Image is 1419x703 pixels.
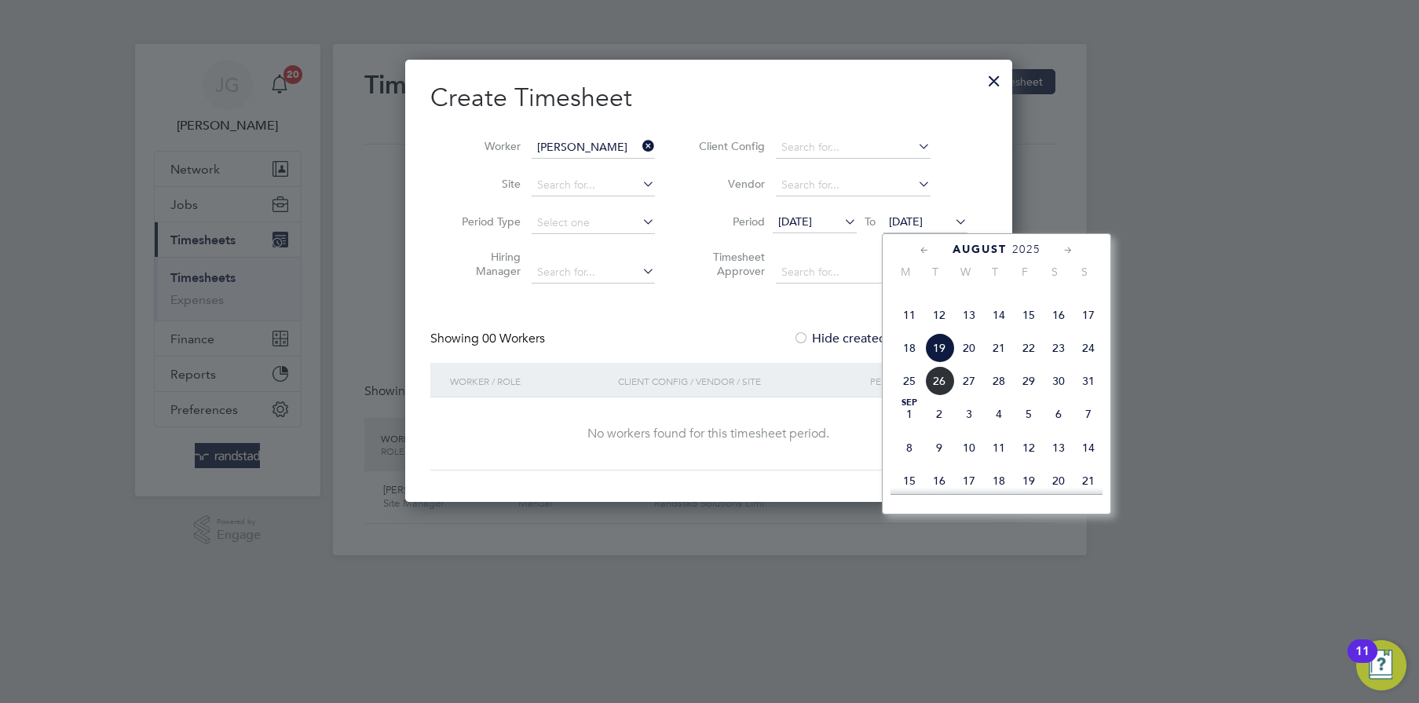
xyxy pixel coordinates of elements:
[450,214,521,229] label: Period Type
[1044,433,1073,463] span: 13
[954,399,984,429] span: 3
[1356,640,1406,690] button: Open Resource Center, 11 new notifications
[776,137,931,159] input: Search for...
[924,366,954,396] span: 26
[446,363,614,399] div: Worker / Role
[1044,466,1073,496] span: 20
[1014,333,1044,363] span: 22
[430,82,987,115] h2: Create Timesheet
[924,333,954,363] span: 19
[953,243,1007,256] span: August
[1073,466,1103,496] span: 21
[1014,300,1044,330] span: 15
[894,433,924,463] span: 8
[866,363,971,399] div: Period
[532,262,655,284] input: Search for...
[1073,433,1103,463] span: 14
[1073,333,1103,363] span: 24
[924,466,954,496] span: 16
[894,300,924,330] span: 11
[860,211,880,232] span: To
[894,399,924,407] span: Sep
[954,300,984,330] span: 13
[694,139,765,153] label: Client Config
[1044,333,1073,363] span: 23
[954,366,984,396] span: 27
[920,265,950,279] span: T
[1014,399,1044,429] span: 5
[776,174,931,196] input: Search for...
[894,366,924,396] span: 25
[776,262,931,284] input: Search for...
[924,399,954,429] span: 2
[450,250,521,278] label: Hiring Manager
[1044,366,1073,396] span: 30
[482,331,545,346] span: 00 Workers
[450,139,521,153] label: Worker
[891,265,920,279] span: M
[924,300,954,330] span: 12
[950,265,980,279] span: W
[894,399,924,429] span: 1
[446,426,971,442] div: No workers found for this timesheet period.
[984,300,1014,330] span: 14
[980,265,1010,279] span: T
[894,466,924,496] span: 15
[694,177,765,191] label: Vendor
[532,174,655,196] input: Search for...
[954,333,984,363] span: 20
[1073,399,1103,429] span: 7
[532,137,655,159] input: Search for...
[1073,300,1103,330] span: 17
[532,212,655,234] input: Select one
[694,214,765,229] label: Period
[984,366,1014,396] span: 28
[954,433,984,463] span: 10
[984,466,1014,496] span: 18
[1014,433,1044,463] span: 12
[1073,366,1103,396] span: 31
[924,433,954,463] span: 9
[984,433,1014,463] span: 11
[1044,300,1073,330] span: 16
[1040,265,1070,279] span: S
[614,363,866,399] div: Client Config / Vendor / Site
[1014,466,1044,496] span: 19
[984,333,1014,363] span: 21
[778,214,812,229] span: [DATE]
[450,177,521,191] label: Site
[984,399,1014,429] span: 4
[793,331,953,346] label: Hide created timesheets
[430,331,548,347] div: Showing
[1044,399,1073,429] span: 6
[1010,265,1040,279] span: F
[954,466,984,496] span: 17
[1012,243,1040,256] span: 2025
[889,214,923,229] span: [DATE]
[1014,366,1044,396] span: 29
[894,333,924,363] span: 18
[1355,651,1370,672] div: 11
[694,250,765,278] label: Timesheet Approver
[1070,265,1099,279] span: S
